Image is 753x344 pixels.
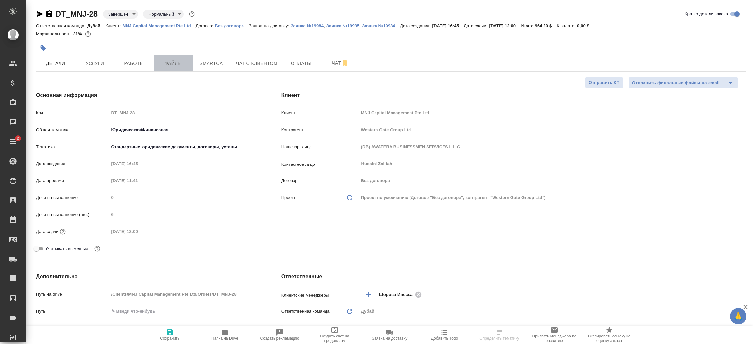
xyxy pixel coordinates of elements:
p: Без договора [215,23,249,28]
input: Пустое поле [109,108,255,117]
p: Дата создания [36,161,109,167]
p: Клиентские менеджеры [281,292,359,299]
p: Путь [36,308,109,315]
h4: Ответственные [281,273,746,281]
span: Заявка на доставку [372,336,407,341]
p: Клиент [281,110,359,116]
button: Заявка №19934 [362,23,400,29]
p: Ответственная команда [281,308,330,315]
a: 2 [2,133,25,150]
button: Доп статусы указывают на важность/срочность заказа [188,10,196,18]
p: Ответственная команда: [36,23,87,28]
div: split button [628,77,738,89]
span: Сохранить [160,336,180,341]
span: Чат [325,59,356,67]
button: Скопировать ссылку [45,10,53,18]
button: Отправить финальные файлы на email [628,77,723,89]
svg: Отписаться [341,59,349,67]
p: Дней на выполнение [36,195,109,201]
button: Отправить КП [585,77,623,88]
span: Кратко детали заказа [685,11,728,17]
p: Общая тематика [36,127,109,133]
h4: Дополнительно [36,273,255,281]
p: Маржинальность: [36,31,73,36]
p: Наше юр. лицо [281,144,359,150]
div: Юридическая/Финансовая [109,124,255,135]
p: Заявки на доставку: [249,23,291,28]
span: Оплаты [285,59,317,68]
span: Папка на Drive [211,336,238,341]
button: Open [742,294,744,295]
p: Дата создания: [400,23,432,28]
p: Дата сдачи: [464,23,489,28]
p: Дубай [87,23,106,28]
div: Проект по умолчанию (Договор "Без договора", контрагент "Western Gate Group Ltd") [359,192,746,203]
input: Пустое поле [359,176,746,185]
button: Сохранить [142,326,197,344]
button: Папка на Drive [197,326,252,344]
h4: Клиент [281,91,746,99]
p: Итого: [521,23,535,28]
button: Заявка на доставку [362,326,417,344]
span: Файлы [158,59,189,68]
input: Пустое поле [359,108,746,117]
span: Определить тематику [479,336,519,341]
p: Контрагент [281,127,359,133]
button: Добавить менеджера [361,287,376,303]
input: Пустое поле [109,289,255,299]
p: Заявка №19935 [326,23,360,28]
button: Скопировать ссылку на оценку заказа [582,326,637,344]
span: Добавить Todo [431,336,458,341]
span: Услуги [79,59,110,68]
span: Отправить финальные файлы на email [632,79,720,87]
button: Определить тематику [472,326,527,344]
p: Клиент: [105,23,122,28]
span: 2 [13,135,23,142]
div: ✎ Введи что-нибудь [109,323,255,334]
button: Добавить тэг [36,41,50,55]
button: 🙏 [730,308,746,324]
p: Заявка №19934 [362,23,400,28]
div: Завершен [103,10,138,19]
span: Учитывать выходные [45,245,88,252]
p: Тематика [36,144,109,150]
button: Добавить Todo [417,326,472,344]
button: Нормальный [146,11,176,17]
button: Призвать менеджера по развитию [527,326,582,344]
h4: Основная информация [36,91,255,99]
span: Скопировать ссылку на оценку заказа [586,334,633,343]
span: Создать рекламацию [260,336,299,341]
p: Код [36,110,109,116]
p: Договор: [196,23,215,28]
p: Проект [281,195,296,201]
button: Заявка №19935 [326,23,360,29]
div: Стандартные юридические документы, договоры, уставы [109,141,255,152]
p: 964,20 $ [535,23,557,28]
span: Создать счет на предоплату [311,334,358,343]
p: Дата сдачи [36,228,59,235]
input: Пустое поле [109,159,166,168]
p: Путь на drive [36,291,109,298]
p: Направление услуг [36,325,109,332]
input: Пустое поле [109,176,166,185]
span: Работы [118,59,150,68]
div: Завершен [143,10,184,19]
span: Призвать менеджера по развитию [531,334,578,343]
span: Smartcat [197,59,228,68]
p: [DATE] 12:00 [489,23,521,28]
button: Выбери, если сб и вс нужно считать рабочими днями для выполнения заказа. [93,244,102,253]
div: Шорова Инесса [379,290,424,299]
input: Пустое поле [359,125,746,134]
a: DT_MNJ-28 [56,9,98,18]
p: [DATE] 16:45 [432,23,464,28]
p: Заявка №19984 [291,23,324,28]
a: Без договора [215,23,249,28]
div: Дубай [359,306,746,317]
input: Пустое поле [109,193,255,202]
input: Пустое поле [359,142,746,151]
span: Проектная группа [291,325,326,332]
button: Создать счет на предоплату [307,326,362,344]
span: 🙏 [733,309,744,323]
a: MNJ Capital Management Pte Ltd [123,23,196,28]
input: ✎ Введи что-нибудь [109,306,255,316]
